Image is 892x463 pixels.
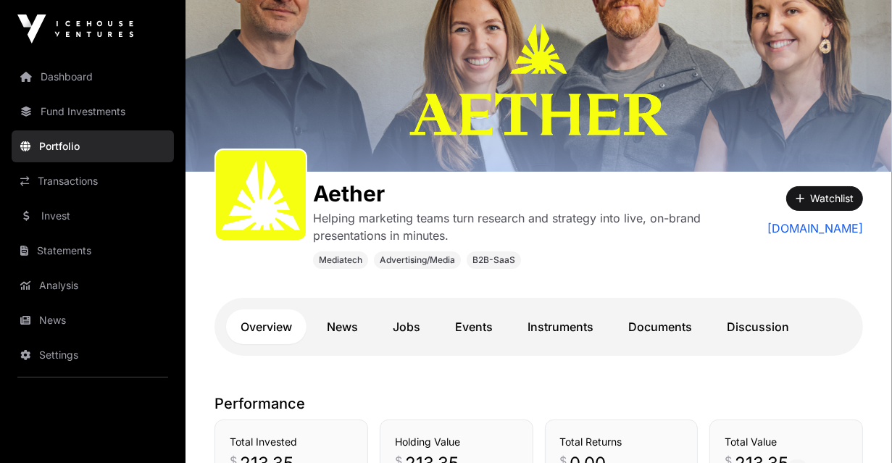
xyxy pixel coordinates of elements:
a: Portfolio [12,130,174,162]
button: Watchlist [786,186,863,211]
span: Advertising/Media [380,254,455,266]
h3: Total Invested [230,435,353,449]
h3: Total Returns [560,435,683,449]
p: Helping marketing teams turn research and strategy into live, on-brand presentations in minutes. [313,209,701,244]
p: Performance [214,393,863,414]
h1: Aether [313,180,701,207]
a: Settings [12,339,174,371]
a: News [12,304,174,336]
a: Documents [614,309,706,344]
a: Jobs [378,309,435,344]
h3: Total Value [725,435,848,449]
a: Discussion [712,309,804,344]
nav: Tabs [226,309,851,344]
a: Fund Investments [12,96,174,128]
a: Dashboard [12,61,174,93]
span: B2B-SaaS [472,254,515,266]
h3: Holding Value [395,435,518,449]
img: Icehouse Ventures Logo [17,14,133,43]
iframe: Chat Widget [820,393,892,463]
a: Transactions [12,165,174,197]
a: Statements [12,235,174,267]
a: Analysis [12,270,174,301]
a: [DOMAIN_NAME] [767,220,863,237]
a: Events [441,309,507,344]
a: News [312,309,372,344]
img: Aether-Icon.svg [222,156,300,234]
span: Mediatech [319,254,362,266]
a: Instruments [513,309,608,344]
a: Invest [12,200,174,232]
a: Overview [226,309,307,344]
